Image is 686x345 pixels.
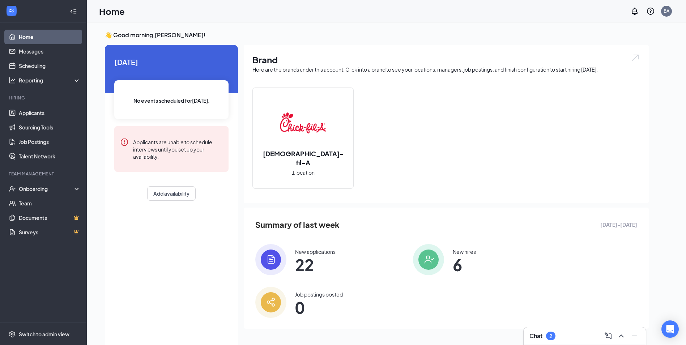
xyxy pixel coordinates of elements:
svg: ComposeMessage [604,332,613,340]
svg: Minimize [630,332,639,340]
img: open.6027fd2a22e1237b5b06.svg [631,54,640,62]
h3: Chat [529,332,542,340]
svg: Collapse [70,8,77,15]
svg: Analysis [9,77,16,84]
h2: [DEMOGRAPHIC_DATA]-fil-A [253,149,353,167]
div: BA [664,8,669,14]
img: icon [255,244,286,275]
a: SurveysCrown [19,225,81,239]
a: Home [19,30,81,44]
div: Team Management [9,171,79,177]
div: Onboarding [19,185,74,192]
span: No events scheduled for [DATE] . [133,97,210,105]
svg: UserCheck [9,185,16,192]
a: Team [19,196,81,210]
svg: QuestionInfo [646,7,655,16]
button: Add availability [147,186,196,201]
div: Open Intercom Messenger [661,320,679,338]
div: New hires [453,248,476,255]
a: Talent Network [19,149,81,163]
a: Messages [19,44,81,59]
span: Summary of last week [255,218,340,231]
div: 2 [549,333,552,339]
span: 1 location [292,169,315,176]
div: Reporting [19,77,81,84]
button: ComposeMessage [602,330,614,342]
a: Scheduling [19,59,81,73]
span: [DATE] [114,56,229,68]
div: Switch to admin view [19,331,69,338]
a: Job Postings [19,135,81,149]
div: Job postings posted [295,291,343,298]
h1: Brand [252,54,640,66]
a: DocumentsCrown [19,210,81,225]
svg: WorkstreamLogo [8,7,15,14]
a: Sourcing Tools [19,120,81,135]
h1: Home [99,5,125,17]
img: icon [255,287,286,318]
span: [DATE] - [DATE] [600,221,637,229]
div: Here are the brands under this account. Click into a brand to see your locations, managers, job p... [252,66,640,73]
button: ChevronUp [615,330,627,342]
div: Applicants are unable to schedule interviews until you set up your availability. [133,138,223,160]
img: Chick-fil-A [280,100,326,146]
svg: ChevronUp [617,332,626,340]
h3: 👋 Good morning, [PERSON_NAME] ! [105,31,649,39]
img: icon [413,244,444,275]
div: New applications [295,248,336,255]
span: 0 [295,301,343,314]
div: Hiring [9,95,79,101]
svg: Notifications [630,7,639,16]
span: 22 [295,258,336,271]
a: Applicants [19,106,81,120]
svg: Settings [9,331,16,338]
button: Minimize [629,330,640,342]
span: 6 [453,258,476,271]
svg: Error [120,138,129,146]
